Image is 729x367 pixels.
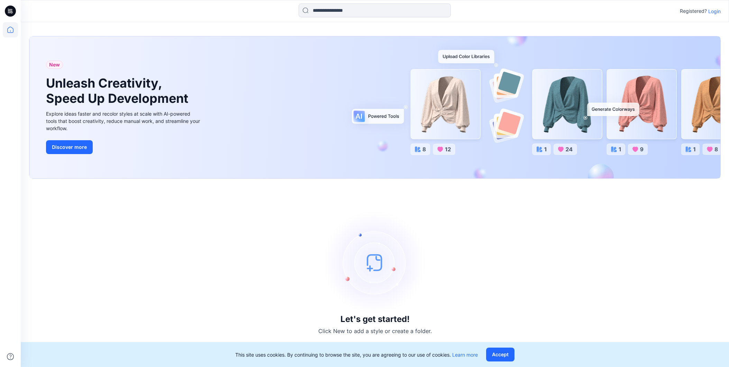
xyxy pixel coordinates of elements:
[340,314,410,324] h3: Let's get started!
[46,140,202,154] a: Discover more
[46,76,191,106] h1: Unleash Creativity, Speed Up Development
[680,7,707,15] p: Registered?
[708,8,721,15] p: Login
[323,211,427,314] img: empty-state-image.svg
[46,110,202,132] div: Explore ideas faster and recolor styles at scale with AI-powered tools that boost creativity, red...
[318,327,432,335] p: Click New to add a style or create a folder.
[452,352,478,358] a: Learn more
[235,351,478,358] p: This site uses cookies. By continuing to browse the site, you are agreeing to our use of cookies.
[486,348,514,361] button: Accept
[49,61,60,69] span: New
[46,140,93,154] button: Discover more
